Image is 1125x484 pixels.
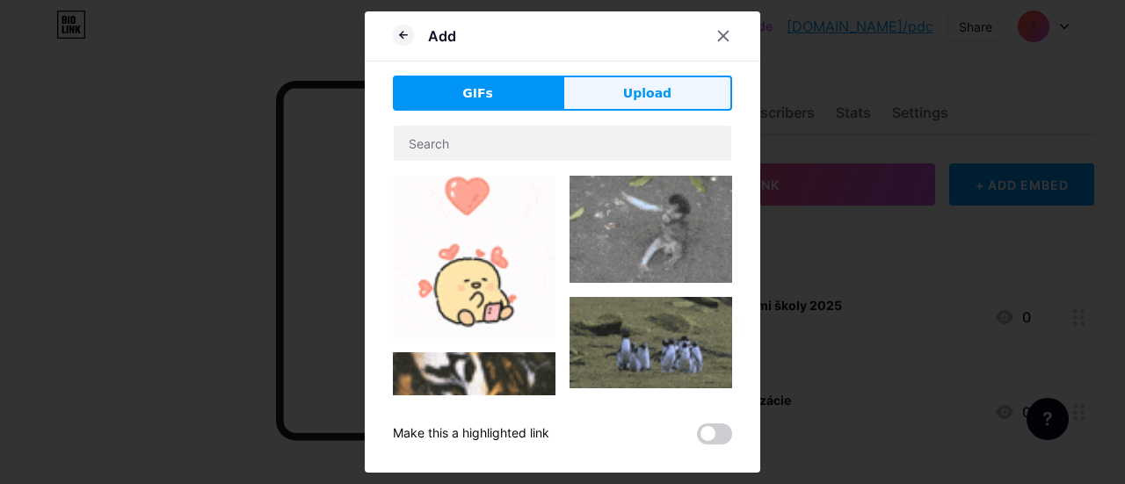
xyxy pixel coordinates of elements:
button: Upload [562,76,732,111]
span: Upload [623,84,671,103]
input: Search [394,126,731,161]
button: GIFs [393,76,562,111]
span: GIFs [462,84,493,103]
div: Add [428,25,456,47]
div: Make this a highlighted link [393,423,549,444]
img: Gihpy [570,297,732,388]
img: Gihpy [570,176,732,283]
img: Gihpy [393,176,555,338]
